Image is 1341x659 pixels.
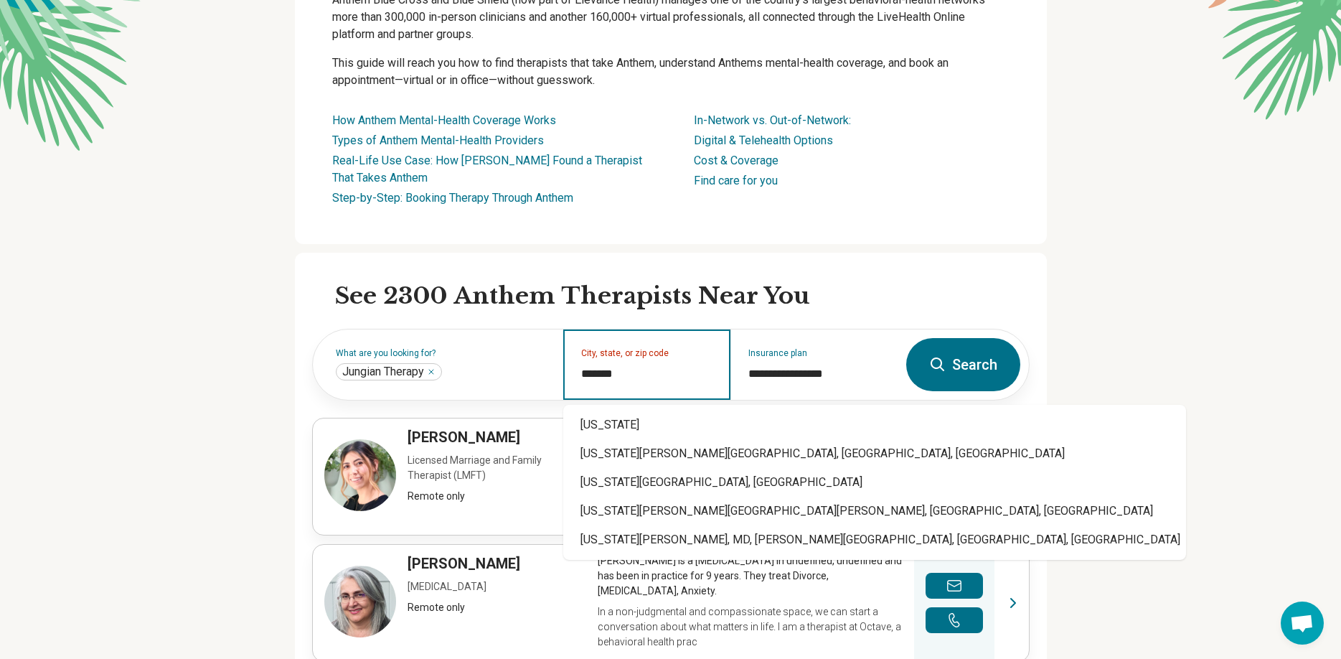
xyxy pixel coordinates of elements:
a: Find care for you [694,174,778,187]
h2: See 2300 Anthem Therapists Near You [335,281,1030,312]
div: [US_STATE][GEOGRAPHIC_DATA], [GEOGRAPHIC_DATA] [563,468,1186,497]
a: Step-by-Step: Booking Therapy Through Anthem [332,191,573,205]
button: Send a message [926,573,983,599]
div: [US_STATE] [563,411,1186,439]
button: Make a phone call [926,607,983,633]
span: Jungian Therapy [342,365,424,379]
a: In-Network vs. Out-of-Network: [694,113,851,127]
a: Real-Life Use Case: How [PERSON_NAME] Found a Therapist That Takes Anthem [332,154,642,184]
button: Search [906,338,1020,391]
a: How Anthem Mental-Health Coverage Works [332,113,556,127]
a: Types of Anthem Mental-Health Providers [332,134,544,147]
button: Jungian Therapy [427,368,436,376]
p: This guide will reach you how to find therapists that take Anthem, understand Anthems mental-heal... [332,55,1010,89]
div: [US_STATE][PERSON_NAME][GEOGRAPHIC_DATA][PERSON_NAME], [GEOGRAPHIC_DATA], [GEOGRAPHIC_DATA] [563,497,1186,525]
a: Cost & Coverage [694,154,778,167]
div: Suggestions [563,405,1186,560]
div: [US_STATE][PERSON_NAME][GEOGRAPHIC_DATA], [GEOGRAPHIC_DATA], [GEOGRAPHIC_DATA] [563,439,1186,468]
div: [US_STATE][PERSON_NAME], MD, [PERSON_NAME][GEOGRAPHIC_DATA], [GEOGRAPHIC_DATA], [GEOGRAPHIC_DATA] [563,525,1186,554]
a: Digital & Telehealth Options [694,134,833,147]
div: Open chat [1281,602,1324,645]
div: Jungian Therapy [336,363,442,380]
label: What are you looking for? [336,349,546,357]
